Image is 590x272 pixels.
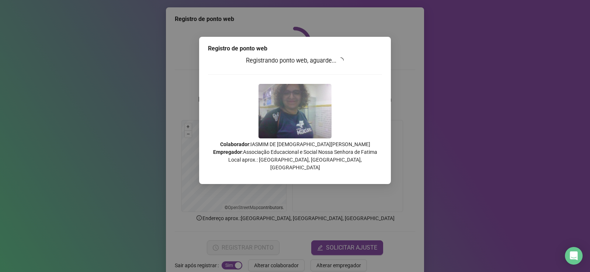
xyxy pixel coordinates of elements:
[338,57,344,64] span: loading
[208,44,382,53] div: Registro de ponto web
[208,56,382,66] h3: Registrando ponto web, aguarde...
[258,84,332,138] img: 2Q==
[208,141,382,172] p: : IASMIM DE [DEMOGRAPHIC_DATA][PERSON_NAME] : Associação Educacional e Social Nossa Senhora de Fa...
[565,247,583,265] div: Open Intercom Messenger
[220,141,249,147] strong: Colaborador
[213,149,242,155] strong: Empregador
